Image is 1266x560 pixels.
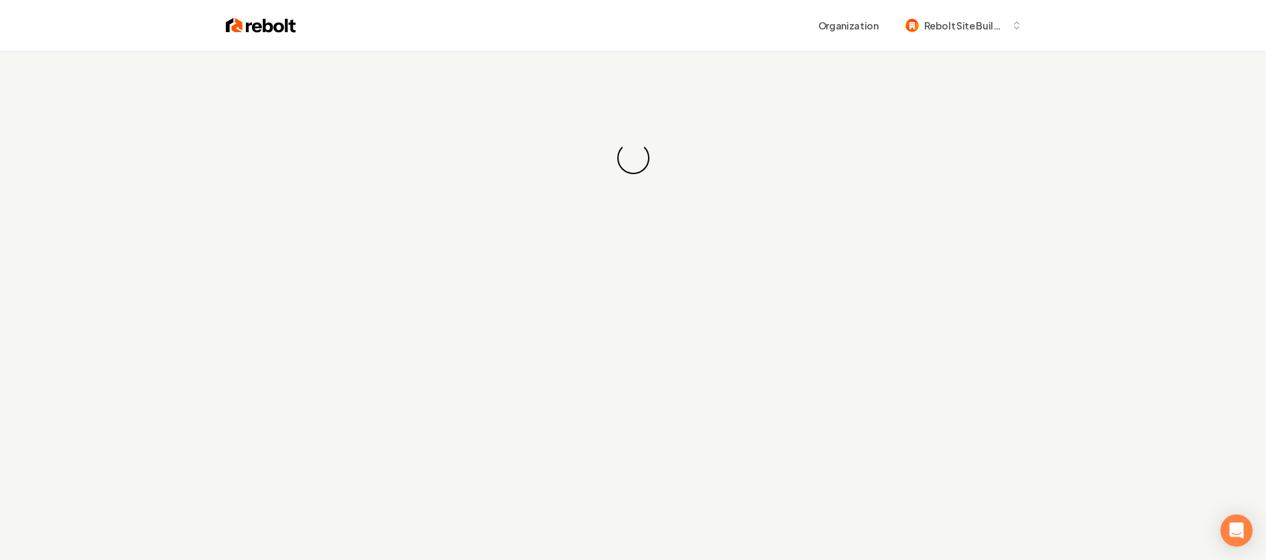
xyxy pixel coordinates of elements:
div: Loading [611,135,655,180]
img: Rebolt Site Builder [905,19,919,32]
button: Organization [810,13,887,38]
img: Rebolt Logo [226,16,296,35]
div: Open Intercom Messenger [1220,514,1253,547]
span: Rebolt Site Builder [924,19,1006,33]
